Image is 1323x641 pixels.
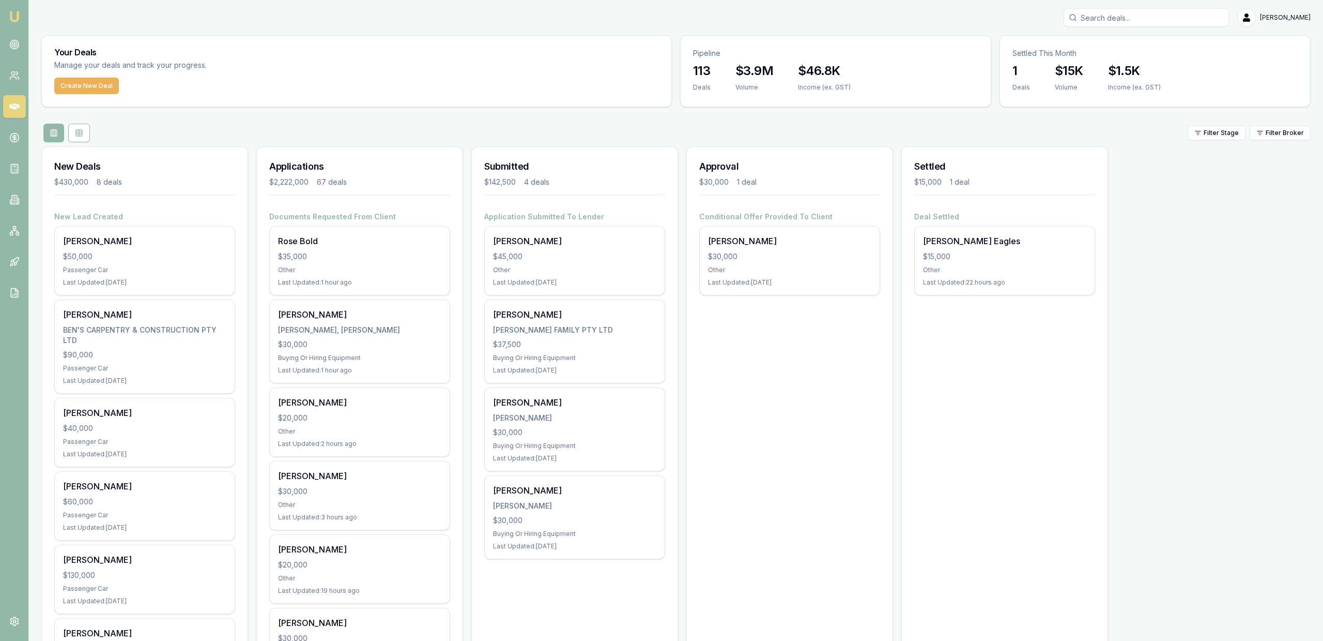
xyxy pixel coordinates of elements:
h3: $3.9M [735,63,773,79]
div: Income (ex. GST) [1108,83,1161,92]
div: Buying Or Hiring Equipment [493,354,656,362]
div: [PERSON_NAME] [278,470,441,482]
div: $30,000 [493,515,656,526]
h3: Your Deals [54,48,659,56]
div: 1 deal [950,177,970,187]
div: Volume [735,83,773,92]
h4: Application Submitted To Lender [484,212,665,222]
h3: $1.5K [1108,63,1161,79]
div: Passenger Car [63,511,226,519]
div: [PERSON_NAME] [493,396,656,409]
div: Last Updated: 3 hours ago [278,513,441,521]
div: [PERSON_NAME] [493,501,656,511]
div: Other [278,427,441,436]
h3: $15K [1055,63,1083,79]
div: [PERSON_NAME] [708,235,871,247]
div: Other [278,501,441,509]
div: Last Updated: [DATE] [63,377,226,385]
div: 8 deals [97,177,122,187]
div: $37,500 [493,339,656,350]
div: Last Updated: [DATE] [493,278,656,287]
div: [PERSON_NAME] Eagles [923,235,1086,247]
div: Other [708,266,871,274]
div: [PERSON_NAME] [63,235,226,247]
div: Other [493,266,656,274]
div: Last Updated: [DATE] [63,450,226,458]
div: $90,000 [63,350,226,360]
div: Other [278,574,441,583]
div: [PERSON_NAME] [278,396,441,409]
div: Last Updated: [DATE] [493,542,656,550]
div: Last Updated: [DATE] [708,278,871,287]
div: [PERSON_NAME] FAMILY PTY LTD [493,325,656,335]
div: $430,000 [54,177,88,187]
div: $60,000 [63,497,226,507]
div: Last Updated: [DATE] [493,454,656,463]
div: $30,000 [699,177,729,187]
button: Create New Deal [54,78,119,94]
div: $20,000 [278,413,441,423]
div: 4 deals [524,177,549,187]
div: $30,000 [493,427,656,438]
div: Last Updated: [DATE] [63,278,226,287]
div: $15,000 [923,251,1086,262]
div: $45,000 [493,251,656,262]
div: $20,000 [278,560,441,570]
button: Filter Broker [1250,126,1311,140]
p: Settled This Month [1012,48,1298,58]
div: [PERSON_NAME], [PERSON_NAME] [278,325,441,335]
div: Deals [1012,83,1030,92]
h4: Documents Requested From Client [269,212,450,222]
div: $35,000 [278,251,441,262]
div: [PERSON_NAME] [278,617,441,629]
div: Deals [693,83,711,92]
div: $15,000 [914,177,942,187]
h4: Deal Settled [914,212,1095,222]
span: [PERSON_NAME] [1260,13,1311,22]
h3: Applications [269,159,450,174]
h3: Approval [699,159,880,174]
input: Search deals [1064,8,1229,27]
div: Buying Or Hiring Equipment [493,442,656,450]
div: Last Updated: 2 hours ago [278,440,441,448]
div: $130,000 [63,570,226,580]
div: $50,000 [63,251,226,262]
div: Volume [1055,83,1083,92]
div: Other [923,266,1086,274]
div: Other [278,266,441,274]
div: 67 deals [317,177,347,187]
button: Filter Stage [1188,126,1245,140]
h3: Settled [914,159,1095,174]
div: $30,000 [278,339,441,350]
div: [PERSON_NAME] [63,480,226,493]
div: Rose Bold [278,235,441,247]
div: $30,000 [708,251,871,262]
div: Income (ex. GST) [798,83,851,92]
div: [PERSON_NAME] [278,543,441,556]
div: [PERSON_NAME] [63,554,226,566]
h3: 1 [1012,63,1030,79]
div: Passenger Car [63,266,226,274]
div: Last Updated: 19 hours ago [278,587,441,595]
h3: $46.8K [798,63,851,79]
h4: Conditional Offer Provided To Client [699,212,880,222]
h3: New Deals [54,159,235,174]
div: Passenger Car [63,438,226,446]
div: Last Updated: 22 hours ago [923,278,1086,287]
p: Manage your deals and track your progress. [54,59,319,71]
div: Last Updated: 1 hour ago [278,278,441,287]
span: Filter Broker [1266,129,1304,137]
div: Last Updated: [DATE] [63,597,226,605]
div: [PERSON_NAME] [63,308,226,321]
img: emu-icon-u.png [8,10,21,23]
div: Passenger Car [63,585,226,593]
div: Last Updated: [DATE] [493,366,656,375]
div: [PERSON_NAME] [278,308,441,321]
div: [PERSON_NAME] [493,235,656,247]
div: Last Updated: 1 hour ago [278,366,441,375]
div: [PERSON_NAME] [63,407,226,419]
div: [PERSON_NAME] [493,413,656,423]
div: Passenger Car [63,364,226,372]
span: Filter Stage [1204,129,1239,137]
